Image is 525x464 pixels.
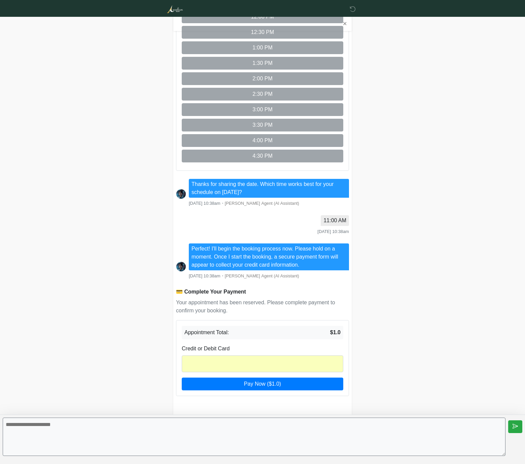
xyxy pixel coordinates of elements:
li: Perfect! I'll begin the booking process now. Please hold on a moment. Once I start the booking, a... [189,243,349,270]
span: [DATE] 10:38am [189,201,220,206]
span: Pay Now ($1.0) [244,381,281,387]
button: 12:30 PM [182,26,343,39]
small: ・ [189,273,299,278]
img: Aurelion Med Spa Logo [167,5,183,13]
li: 11:00 AM [321,215,349,226]
label: Credit or Debit Card [182,345,230,353]
span: [DATE] 10:38am [189,273,220,278]
img: Screenshot_2025-06-19_at_17.41.14.png [176,262,186,272]
button: 2:30 PM [182,88,343,101]
li: Thanks for sharing the date. Which time works best for your schedule on [DATE]? [189,179,349,198]
span: Appointment Total: [184,328,229,337]
button: 1:30 PM [182,57,343,70]
div: 💳 Complete Your Payment [176,288,349,296]
button: 4:00 PM [182,134,343,147]
p: Your appointment has been reserved. Please complete payment to confirm your booking. [176,299,349,315]
button: 3:30 PM [182,119,343,131]
button: 4:30 PM [182,150,343,162]
iframe: Secure card payment input frame [185,359,340,365]
strong: $1.0 [330,328,341,337]
span: [PERSON_NAME] Agent (AI Assistant) [225,273,299,278]
span: [DATE] 10:38am [317,229,349,234]
span: [PERSON_NAME] Agent (AI Assistant) [225,201,299,206]
button: Pay Now ($1.0) [182,378,343,390]
button: 3:00 PM [182,103,343,116]
img: Screenshot_2025-06-19_at_17.41.14.png [176,189,186,199]
button: ✕ [341,20,349,28]
button: 1:00 PM [182,41,343,54]
button: 2:00 PM [182,72,343,85]
small: ・ [189,201,299,206]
